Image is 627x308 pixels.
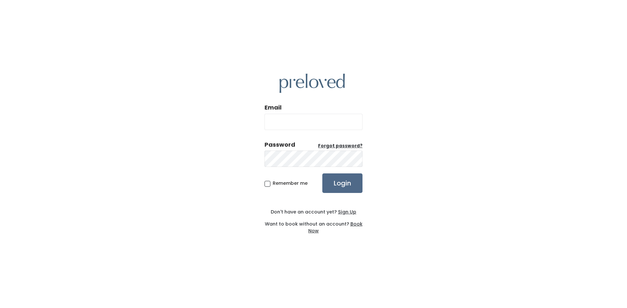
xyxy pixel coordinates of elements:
a: Sign Up [337,209,356,215]
a: Forgot password? [318,143,362,149]
input: Login [322,173,362,193]
u: Sign Up [338,209,356,215]
div: Password [265,140,295,149]
div: Want to book without an account? [265,215,362,234]
label: Email [265,103,281,112]
div: Don't have an account yet? [265,209,362,215]
a: Book Now [308,221,362,234]
span: Remember me [273,180,308,186]
img: preloved logo [280,74,345,93]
